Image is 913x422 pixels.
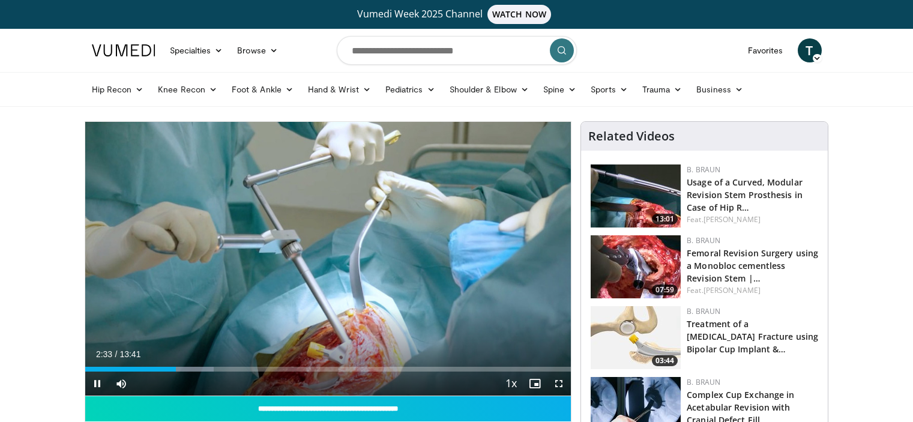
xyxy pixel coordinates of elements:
a: Pediatrics [378,77,442,101]
a: Trauma [635,77,690,101]
a: Knee Recon [151,77,224,101]
h4: Related Videos [588,129,675,143]
a: B. Braun [687,164,720,175]
a: Hip Recon [85,77,151,101]
a: Spine [536,77,583,101]
a: Hand & Wrist [301,77,378,101]
a: Business [689,77,750,101]
a: Femoral Revision Surgery using a Monobloc cementless Revision Stem |… [687,247,818,284]
input: Search topics, interventions [337,36,577,65]
video-js: Video Player [85,122,571,396]
button: Playback Rate [499,372,523,396]
span: 07:59 [652,285,678,295]
button: Fullscreen [547,372,571,396]
a: Sports [583,77,635,101]
a: Favorites [741,38,791,62]
span: 2:33 [96,349,112,359]
a: B. Braun [687,306,720,316]
a: Treatment of a [MEDICAL_DATA] Fracture using Bipolar Cup Implant &… [687,318,818,355]
div: Feat. [687,285,818,296]
span: / [115,349,118,359]
div: Feat. [687,214,818,225]
a: 03:44 [591,306,681,369]
img: 3f0fddff-fdec-4e4b-bfed-b21d85259955.150x105_q85_crop-smart_upscale.jpg [591,164,681,228]
a: Usage of a Curved, Modular Revision Stem Prosthesis in Case of Hip R… [687,176,803,213]
img: 97950487-ad54-47b6-9334-a8a64355b513.150x105_q85_crop-smart_upscale.jpg [591,235,681,298]
a: Foot & Ankle [224,77,301,101]
button: Pause [85,372,109,396]
span: WATCH NOW [487,5,551,24]
a: Specialties [163,38,231,62]
a: Vumedi Week 2025 ChannelWATCH NOW [94,5,820,24]
span: 13:01 [652,214,678,225]
div: Progress Bar [85,367,571,372]
a: T [798,38,822,62]
a: B. Braun [687,235,720,246]
a: [PERSON_NAME] [704,214,761,225]
span: 13:41 [119,349,140,359]
a: Browse [230,38,285,62]
a: B. Braun [687,377,720,387]
img: VuMedi Logo [92,44,155,56]
img: dd541074-bb98-4b7d-853b-83c717806bb5.jpg.150x105_q85_crop-smart_upscale.jpg [591,306,681,369]
a: Shoulder & Elbow [442,77,536,101]
button: Enable picture-in-picture mode [523,372,547,396]
button: Mute [109,372,133,396]
a: 07:59 [591,235,681,298]
a: [PERSON_NAME] [704,285,761,295]
a: 13:01 [591,164,681,228]
span: 03:44 [652,355,678,366]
